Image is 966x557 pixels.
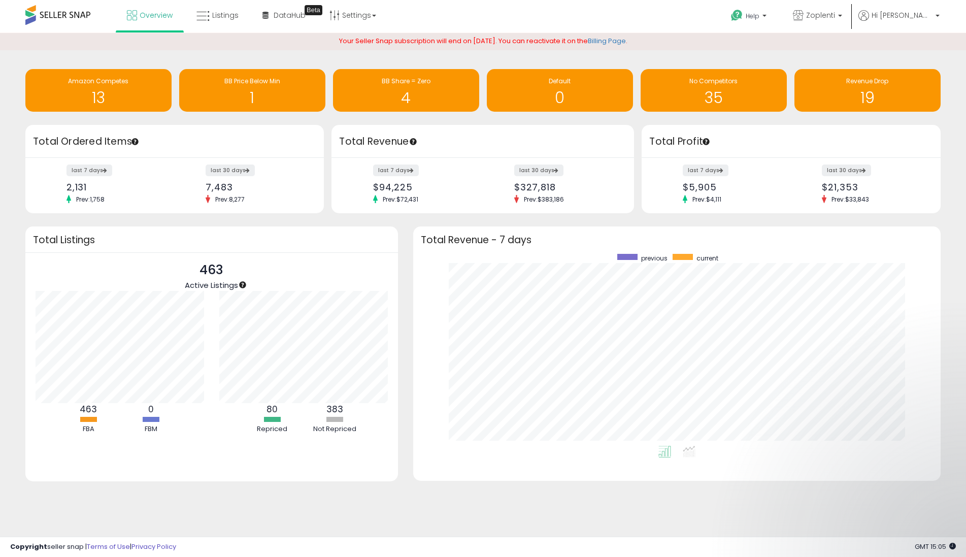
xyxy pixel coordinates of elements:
label: last 30 days [206,165,255,176]
label: last 30 days [514,165,563,176]
a: BB Price Below Min 1 [179,69,325,112]
a: Hi [PERSON_NAME] [858,10,940,33]
a: Help [723,2,777,33]
a: BB Share = Zero 4 [333,69,479,112]
h3: Total Profit [649,135,932,149]
span: Help [746,12,759,20]
span: Prev: 8,277 [210,195,250,204]
span: previous [641,254,668,263]
div: Tooltip anchor [409,137,418,146]
div: Repriced [242,424,303,434]
span: Prev: $4,111 [687,195,726,204]
div: 2,131 [66,182,168,192]
b: 463 [80,403,97,415]
span: Zoplenti [806,10,835,20]
p: 463 [185,260,238,280]
div: Tooltip anchor [702,137,711,146]
a: Billing Page [588,36,626,46]
h1: 4 [338,89,474,106]
span: Prev: $33,843 [826,195,874,204]
label: last 30 days [822,165,871,176]
h1: 13 [30,89,166,106]
span: No Competitors [689,77,738,85]
span: Your Seller Snap subscription will end on [DATE]. You can reactivate it on the . [339,36,627,46]
div: FBA [58,424,119,434]
span: Default [549,77,571,85]
span: Prev: $383,186 [519,195,569,204]
span: Listings [212,10,239,20]
h3: Total Revenue [339,135,626,149]
label: last 7 days [373,165,419,176]
h1: 1 [184,89,320,106]
span: Revenue Drop [846,77,888,85]
span: Active Listings [185,280,238,290]
span: Overview [140,10,173,20]
b: 383 [326,403,343,415]
span: Hi [PERSON_NAME] [872,10,932,20]
h1: 19 [800,89,936,106]
h3: Total Ordered Items [33,135,316,149]
h1: 35 [646,89,782,106]
div: $94,225 [373,182,476,192]
span: Prev: 1,758 [71,195,110,204]
a: Revenue Drop 19 [794,69,941,112]
h3: Total Revenue - 7 days [421,236,933,244]
span: DataHub [274,10,306,20]
a: No Competitors 35 [641,69,787,112]
i: Get Help [730,9,743,22]
div: $327,818 [514,182,617,192]
b: 0 [148,403,154,415]
span: current [696,254,718,263]
label: last 7 days [66,165,112,176]
b: 80 [267,403,278,415]
div: Tooltip anchor [238,280,247,289]
span: Prev: $72,431 [378,195,423,204]
a: Default 0 [487,69,633,112]
h1: 0 [492,89,628,106]
div: $5,905 [683,182,784,192]
label: last 7 days [683,165,728,176]
span: BB Share = Zero [382,77,430,85]
span: BB Price Below Min [224,77,280,85]
div: 7,483 [206,182,307,192]
div: $21,353 [822,182,923,192]
span: Amazon Competes [68,77,128,85]
div: FBM [120,424,181,434]
div: Not Repriced [304,424,365,434]
div: Tooltip anchor [130,137,140,146]
div: Tooltip anchor [305,5,322,15]
a: Amazon Competes 13 [25,69,172,112]
h3: Total Listings [33,236,390,244]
